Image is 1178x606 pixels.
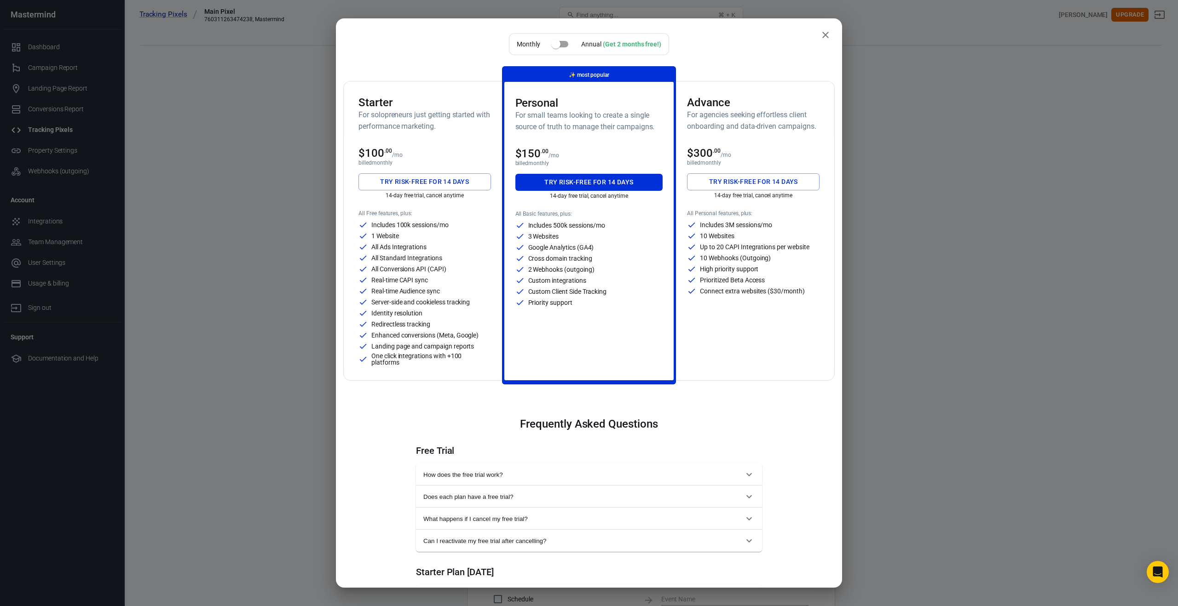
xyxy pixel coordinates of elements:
p: 3 Websites [528,233,559,240]
span: What happens if I cancel my free trial? [423,515,744,522]
p: billed monthly [358,160,491,166]
span: Does each plan have a free trial? [423,493,744,500]
h3: Frequently Asked Questions [416,417,762,430]
h4: Starter Plan [DATE] [416,566,762,577]
p: Includes 100k sessions/mo [371,222,449,228]
button: How does the free trial work? [416,463,762,486]
button: Try risk-free for 14 days [687,173,820,190]
p: Up to 20 CAPI Integrations per website [700,244,809,250]
p: High priority support [700,266,758,272]
h6: For agencies seeking effortless client onboarding and data-driven campaigns. [687,109,820,132]
span: $300 [687,147,721,160]
p: Cross domain tracking [528,255,592,262]
p: All Free features, plus: [358,210,491,217]
span: $150 [515,147,549,160]
button: What happens if I cancel my free trial? [416,508,762,530]
p: Includes 500k sessions/mo [528,222,606,229]
button: close [816,26,835,44]
p: Landing page and campaign reports [371,343,474,349]
p: Enhanced conversions (Meta, Google) [371,332,479,338]
div: Open Intercom Messenger [1147,561,1169,583]
sup: .00 [541,148,549,154]
p: All Standard Integrations [371,255,442,261]
p: billed monthly [515,160,663,166]
p: All Basic features, plus: [515,211,663,217]
h3: Advance [687,96,820,109]
sup: .00 [384,148,392,154]
h4: Free Trial [416,445,762,456]
p: Connect extra websites ($30/month) [700,288,804,294]
p: 14-day free trial, cancel anytime [515,193,663,199]
p: /mo [392,152,403,158]
p: billed monthly [687,160,820,166]
div: Annual [581,40,661,49]
p: /mo [721,152,731,158]
p: Identity resolution [371,310,422,316]
button: Can I reactivate my free trial after cancelling? [416,530,762,552]
button: Try risk-free for 14 days [358,173,491,190]
h3: Personal [515,97,663,109]
h3: Starter [358,96,491,109]
div: (Get 2 months free!) [603,40,661,48]
h6: For small teams looking to create a single source of truth to manage their campaigns. [515,109,663,132]
p: 10 Webhooks (Outgoing) [700,255,771,261]
span: How does the free trial work? [423,471,744,478]
p: Redirectless tracking [371,321,430,327]
h6: For solopreneurs just getting started with performance marketing. [358,109,491,132]
button: Try risk-free for 14 days [515,174,663,191]
p: 1 Website [371,233,399,239]
button: Does each plan have a free trial? [416,486,762,508]
p: Monthly [517,40,540,49]
p: 2 Webhooks (outgoing) [528,266,595,273]
p: Real-time Audience sync [371,288,440,294]
span: $100 [358,147,392,160]
p: 10 Websites [700,233,734,239]
p: Priority support [528,299,572,306]
p: All Conversions API (CAPI) [371,266,446,272]
p: 14-day free trial, cancel anytime [358,192,491,199]
p: Includes 3M sessions/mo [700,222,772,228]
p: Custom integrations [528,277,586,284]
p: Custom Client Side Tracking [528,288,607,295]
p: All Ads Integrations [371,244,427,250]
p: /mo [549,152,559,159]
p: Google Analytics (GA4) [528,244,594,251]
p: most popular [569,70,609,80]
p: Real-time CAPI sync [371,277,428,283]
span: magic [569,72,576,78]
p: One click integrations with +100 platforms [371,353,491,366]
p: 14-day free trial, cancel anytime [687,192,820,199]
sup: .00 [713,148,721,154]
p: Prioritized Beta Access [700,277,765,283]
span: Can I reactivate my free trial after cancelling? [423,537,744,544]
p: Server-side and cookieless tracking [371,299,470,305]
p: All Personal features, plus: [687,210,820,217]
